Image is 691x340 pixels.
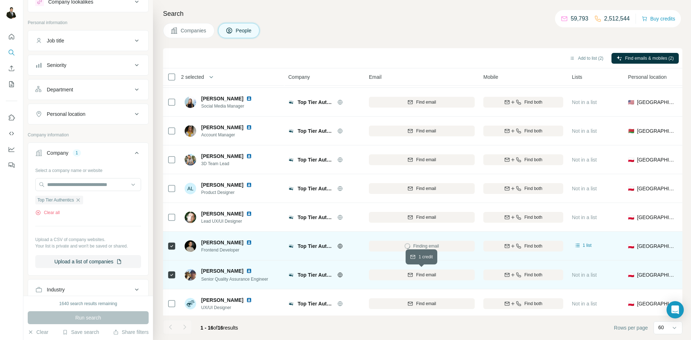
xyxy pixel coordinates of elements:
span: Lead UX/UI Designer [201,218,261,225]
span: Product Designer [201,189,261,196]
span: Social Media Manager [201,103,261,109]
div: Select a company name or website [35,164,141,174]
span: Find both [524,185,542,192]
span: Not in a list [572,186,597,191]
button: Job title [28,32,148,49]
span: Find both [524,300,542,307]
p: Company information [28,132,149,138]
button: Clear [28,328,48,336]
span: Top Tier Authentics [298,156,334,163]
img: LinkedIn logo [246,297,252,303]
span: Top Tier Authentics [298,300,334,307]
button: Clear all [35,209,60,216]
span: Senior Quality Assurance Engineer [201,277,268,282]
button: Find email [369,154,475,165]
button: Quick start [6,30,17,43]
img: Logo of Top Tier Authentics [288,157,294,163]
img: Logo of Top Tier Authentics [288,186,294,191]
span: [PERSON_NAME] [201,267,243,275]
button: Find both [483,269,563,280]
span: Not in a list [572,157,597,163]
p: 2,512,544 [604,14,630,23]
button: My lists [6,78,17,91]
img: Logo of Top Tier Authentics [288,99,294,105]
button: Use Surfe API [6,127,17,140]
span: UX/UI Designer [201,304,261,311]
button: Use Surfe on LinkedIn [6,111,17,124]
img: LinkedIn logo [246,124,252,130]
span: 🇵🇱 [628,156,634,163]
span: 🇵🇱 [628,242,634,250]
span: [GEOGRAPHIC_DATA] [637,185,676,192]
span: Find both [524,128,542,134]
span: Account Manager [201,132,261,138]
p: Upload a CSV of company websites. [35,236,141,243]
span: Find email [416,214,436,221]
button: Find both [483,298,563,309]
img: Avatar [185,96,196,108]
span: Top Tier Authentics [37,197,74,203]
img: LinkedIn logo [246,268,252,274]
button: Find email [369,97,475,108]
button: Find emails & mobiles (2) [611,53,679,64]
div: Industry [47,286,65,293]
button: Dashboard [6,143,17,156]
img: Logo of Top Tier Authentics [288,272,294,278]
button: Find email [369,183,475,194]
button: Share filters [113,328,149,336]
h4: Search [163,9,682,19]
button: Buy credits [642,14,675,24]
span: of [213,325,218,331]
span: Find email [416,300,436,307]
span: Find email [416,157,436,163]
button: Personal location [28,105,148,123]
span: Not in a list [572,128,597,134]
span: [PERSON_NAME] [201,181,243,189]
span: Lists [572,73,582,81]
img: LinkedIn logo [246,240,252,245]
span: Find both [524,214,542,221]
img: LinkedIn logo [246,96,252,101]
button: Find both [483,126,563,136]
span: 🇵🇱 [628,271,634,278]
button: Find both [483,97,563,108]
span: Personal location [628,73,667,81]
span: 🇵🇱 [628,185,634,192]
img: Logo of Top Tier Authentics [288,214,294,220]
span: Top Tier Authentics [298,185,334,192]
span: [GEOGRAPHIC_DATA] [637,300,676,307]
span: Top Tier Authentics [298,214,334,221]
img: Avatar [185,212,196,223]
button: Find both [483,154,563,165]
span: 🇵🇱 [628,214,634,221]
span: Top Tier Authentics [298,271,334,278]
span: Top Tier Authentics [298,242,334,250]
button: Find both [483,212,563,223]
div: Personal location [47,110,85,118]
span: Frontend Developer [201,247,261,253]
span: Company [288,73,310,81]
span: Find email [416,185,436,192]
img: Avatar [185,154,196,166]
img: LinkedIn logo [246,153,252,159]
span: [PERSON_NAME] [201,124,243,131]
span: 2 selected [181,73,204,81]
button: Find email [369,126,475,136]
span: Find email [416,128,436,134]
img: Avatar [185,298,196,309]
span: Find both [524,99,542,105]
img: Logo of Top Tier Authentics [288,243,294,249]
span: Email [369,73,381,81]
span: 🇧🇾 [628,127,634,135]
span: [PERSON_NAME] [201,296,243,304]
span: Companies [181,27,207,34]
span: Find email [416,272,436,278]
img: Logo of Top Tier Authentics [288,128,294,134]
span: [GEOGRAPHIC_DATA] [637,99,676,106]
span: [GEOGRAPHIC_DATA] [637,271,676,278]
span: [PERSON_NAME] [201,210,243,217]
button: Find email [369,269,475,280]
button: Search [6,46,17,59]
span: [GEOGRAPHIC_DATA] [637,156,676,163]
button: Find email [369,212,475,223]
